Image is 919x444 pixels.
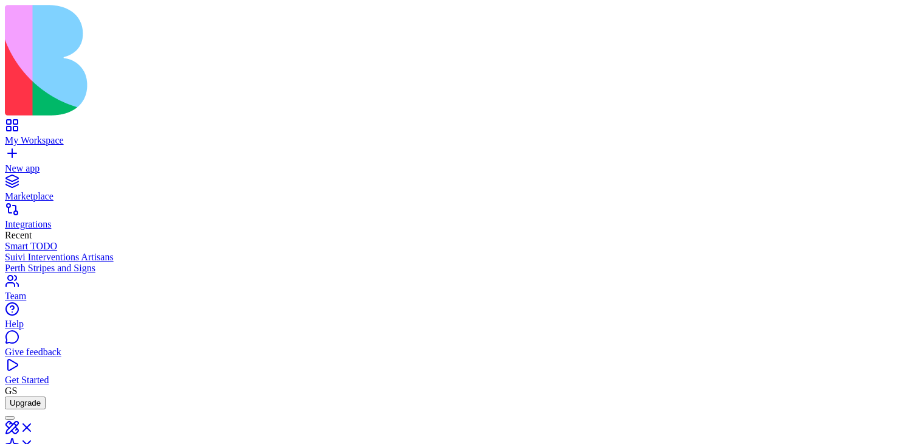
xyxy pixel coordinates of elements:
[5,386,17,396] span: GS
[5,375,914,386] div: Get Started
[5,364,914,386] a: Get Started
[5,163,914,174] div: New app
[5,397,46,408] a: Upgrade
[5,291,914,302] div: Team
[5,252,914,263] a: Suivi Interventions Artisans
[5,308,914,330] a: Help
[5,208,914,230] a: Integrations
[5,219,914,230] div: Integrations
[5,397,46,409] button: Upgrade
[5,152,914,174] a: New app
[5,319,914,330] div: Help
[5,241,914,252] a: Smart TODO
[5,263,914,274] a: Perth Stripes and Signs
[5,280,914,302] a: Team
[5,5,494,116] img: logo
[5,180,914,202] a: Marketplace
[5,230,32,240] span: Recent
[5,336,914,358] a: Give feedback
[5,135,914,146] div: My Workspace
[5,124,914,146] a: My Workspace
[5,347,914,358] div: Give feedback
[5,191,914,202] div: Marketplace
